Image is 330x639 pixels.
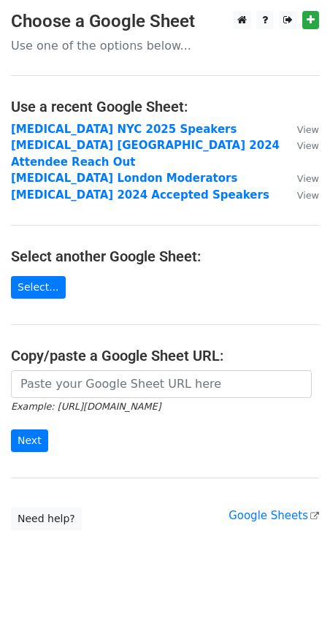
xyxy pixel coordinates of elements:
[11,188,269,202] a: [MEDICAL_DATA] 2024 Accepted Speakers
[11,429,48,452] input: Next
[297,140,319,151] small: View
[297,173,319,184] small: View
[11,38,319,53] p: Use one of the options below...
[283,123,319,136] a: View
[11,172,237,185] a: [MEDICAL_DATA] London Moderators
[283,188,319,202] a: View
[297,124,319,135] small: View
[297,190,319,201] small: View
[11,508,82,530] a: Need help?
[11,248,319,265] h4: Select another Google Sheet:
[11,276,66,299] a: Select...
[11,123,237,136] a: [MEDICAL_DATA] NYC 2025 Speakers
[283,172,319,185] a: View
[11,370,312,398] input: Paste your Google Sheet URL here
[283,139,319,152] a: View
[11,401,161,412] small: Example: [URL][DOMAIN_NAME]
[11,98,319,115] h4: Use a recent Google Sheet:
[11,11,319,32] h3: Choose a Google Sheet
[229,509,319,522] a: Google Sheets
[11,347,319,364] h4: Copy/paste a Google Sheet URL:
[11,139,280,169] a: [MEDICAL_DATA] [GEOGRAPHIC_DATA] 2024 Attendee Reach Out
